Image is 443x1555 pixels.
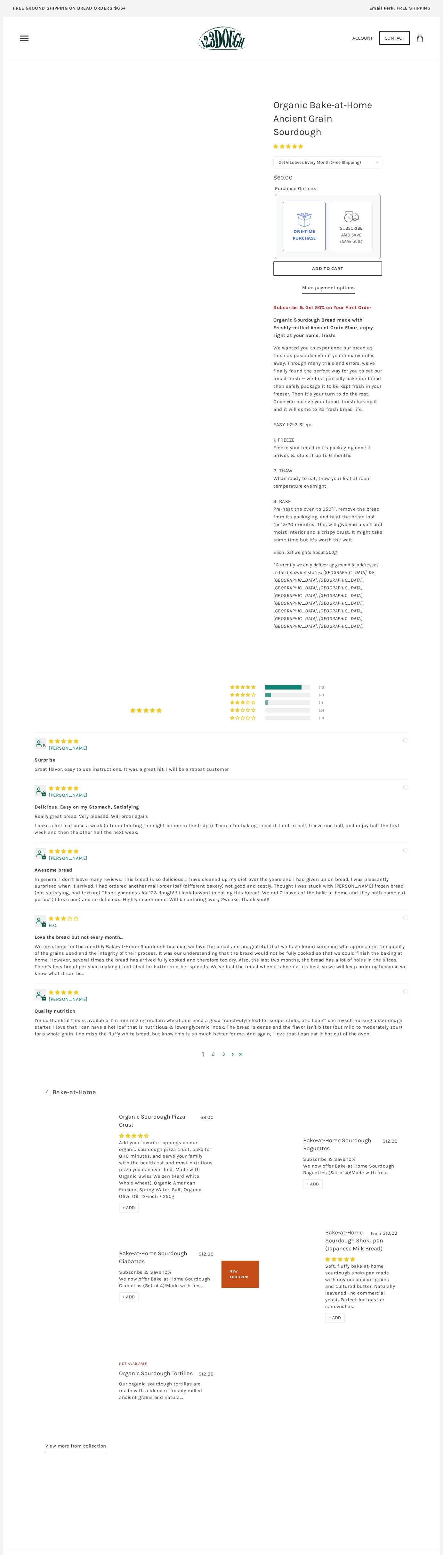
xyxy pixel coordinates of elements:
a: Bake-at-Home Sourdough Shokupan (Japanese Milk Bread) [267,1250,317,1301]
a: FREE GROUND SHIPPING ON BREAD ORDERS $65+ [3,3,135,17]
a: Bake-at-Home Sourdough Ciabattas [119,1250,187,1265]
span: Subscribe and save [340,225,363,238]
a: Organic Sourdough Pizza Crust [45,1130,111,1195]
a: Page 2 [208,1050,219,1058]
a: Organic Sourdough Tortillas [45,1339,111,1426]
div: (13) [319,685,326,690]
div: 13% (2) reviews with 4 star rating [230,693,257,697]
a: Bake-at-Home Sourdough Shokupan (Japanese Milk Bread) [325,1229,383,1252]
a: View more from collection [45,1442,106,1452]
p: We wanted you to experience our bread as fresh as possible even if you’re many miles away. Throug... [273,344,382,544]
b: Surprise [35,757,408,763]
span: 5 star review [49,738,79,744]
a: Page 3 [219,1050,229,1058]
div: A [35,989,46,1001]
span: 4.75 stars [273,144,305,149]
em: Each loaf weights about 500g. [273,549,338,555]
a: Email Perk: FREE SHIPPING [360,3,440,17]
span: 3 star review [49,916,79,921]
span: + ADD [123,1294,135,1300]
div: New Addition! [221,1261,259,1288]
span: + ADD [307,1181,319,1187]
span: (Save 50%) [340,239,362,244]
div: H [35,915,46,927]
div: $60.00 [273,173,293,182]
p: I bake a full loaf once a week (after defrosting the night before in the fridge). Then after baki... [35,822,408,836]
span: $12.00 [198,1251,213,1257]
div: Not Available [119,1361,213,1369]
div: K [35,738,46,749]
div: S [35,785,46,796]
b: Delicious, Easy on my Stomach, Satisfying [35,804,408,810]
span: Subscribe & Get 50% on Your First Order [273,305,372,310]
a: More payment options [302,284,355,294]
span: 5 star review [49,849,79,854]
em: *Currently we only deliver by ground to addresses in the following states: [GEOGRAPHIC_DATA], DE,... [273,562,379,629]
a: Bake-at-Home Sourdough Baguettes [230,1130,295,1196]
span: + ADD [123,1205,135,1210]
a: Account [352,35,373,41]
a: Page 4 [237,1050,245,1058]
button: Add to Cart [273,261,382,276]
span: From [371,1231,381,1236]
b: Love the bread but not every month... [35,934,408,941]
span: 5 star review [49,785,79,791]
span: Add to Cart [312,266,343,271]
p: Really great bread. Very pleased. Will order again. [35,813,408,820]
span: $12.00 [383,1138,398,1144]
a: Bake-at-Home Sourdough Baguettes [303,1137,371,1152]
a: Contact [379,31,410,45]
span: 4.29 stars [119,1133,150,1139]
div: 6% (1) reviews with 3 star rating [230,700,257,705]
span: [PERSON_NAME] [49,996,87,1002]
img: 123Dough Bakery [198,26,247,50]
div: Subscribe & Save 10% We now offer Bake-at-Home Sourdough Baguettes (Set of 4)!Made with fres... [303,1156,398,1179]
span: $8.00 [200,1114,214,1120]
div: + ADD [325,1313,345,1323]
div: One-time Purchase [288,228,320,242]
div: 81% (13) reviews with 5 star rating [230,685,257,690]
div: Average rating is 4.75 stars [90,707,202,714]
span: $10.00 [383,1230,398,1236]
a: Bake-at-Home Sourdough Ciabattas [45,1255,111,1297]
p: I'm so thankful this is available. I'm minimizing modern wheat and need a good french-style loaf ... [35,1017,408,1037]
span: + ADD [329,1315,341,1320]
p: Great flavor, easy to use instructions. It was a great hit. I will be a repeat customer [35,766,408,773]
a: Organic Sourdough Tortillas [119,1370,193,1377]
div: J [35,848,46,859]
b: Quality nutrition [35,1008,408,1015]
b: Awesome bread [35,867,408,873]
legend: Purchase Options [275,185,316,192]
div: Add your favorite toppings on our organic sourdough pizza crust, bake for 8-10 minutes, and serve... [119,1139,213,1203]
p: We registered for the monthly Bake-at-Home Sourdough because we love the bread and are grateful t... [35,943,408,977]
span: H.C. [49,922,57,928]
div: + ADD [119,1203,139,1213]
nav: Primary [19,33,29,44]
span: [PERSON_NAME] [49,745,87,751]
div: (2) [319,693,326,697]
p: FREE GROUND SHIPPING ON BREAD ORDERS $65+ [13,5,126,12]
div: + ADD [119,1292,139,1302]
a: Organic Bake-at-Home Ancient Grain Sourdough [32,92,248,223]
span: 5 star review [49,990,79,995]
span: [PERSON_NAME] [49,855,87,861]
div: (1) [319,700,326,705]
a: Organic Sourdough Pizza Crust [119,1113,185,1128]
div: Soft, fluffy bake-at-home sourdough shokupan made with organic ancient grains and cultured butter... [325,1263,398,1313]
span: $12.00 [198,1371,213,1377]
div: + ADD [303,1179,323,1189]
span: [PERSON_NAME] [49,792,87,798]
a: 4. Bake-at-Home [45,1088,96,1096]
h1: Organic Bake-at-Home Ancient Grain Sourdough [269,95,387,142]
span: Email Perk: FREE SHIPPING [369,5,431,11]
a: Page 2 [229,1050,237,1058]
div: Subscribe & Save 10% We now offer Bake-at-Home Sourdough Ciabattas (Set of 4)!Made with fres... [119,1269,213,1292]
strong: Organic Sourdough Bread made with Freshly-milled Ancient Grain Flour, enjoy right at your home, f... [273,317,373,338]
div: Our organic sourdough tortillas are made with a blend of freshly milled ancient grains and natura... [119,1381,213,1404]
p: In general I don’t leave many reviews. This bread is so delicious…I have cleaned up my diet over ... [35,876,408,903]
span: 5.00 stars [325,1256,357,1262]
